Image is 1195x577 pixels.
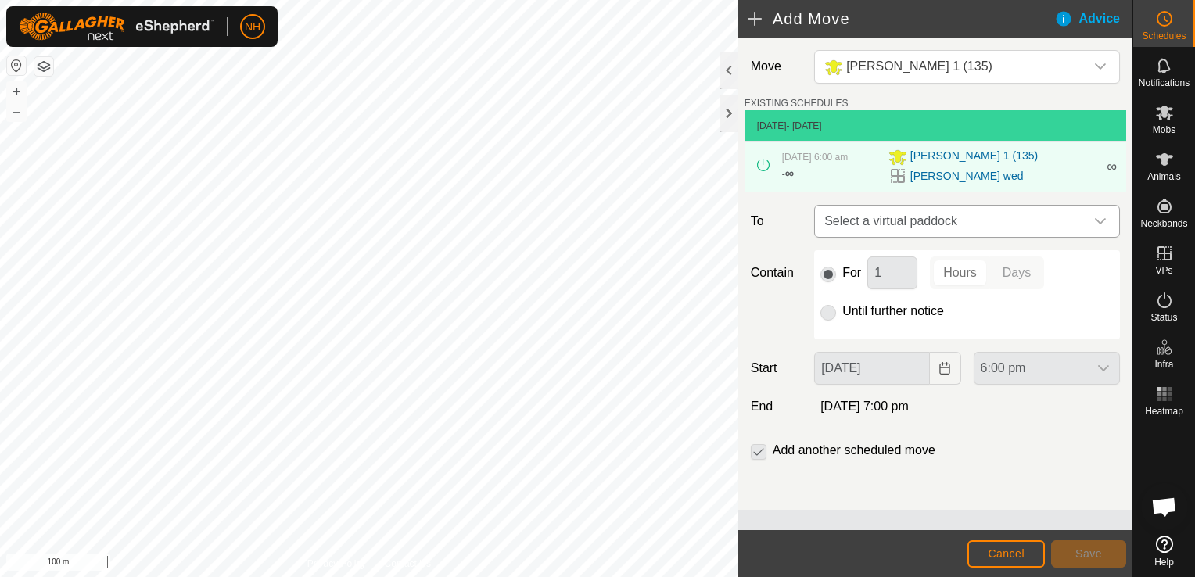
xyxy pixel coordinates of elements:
label: Until further notice [842,305,944,317]
label: EXISTING SCHEDULES [745,96,849,110]
span: Neckbands [1140,219,1187,228]
a: Open chat [1141,483,1188,530]
span: Mobs [1153,125,1175,134]
button: + [7,82,26,101]
span: [DATE] 7:00 pm [820,400,909,413]
button: Choose Date [930,352,961,385]
span: VPs [1155,266,1172,275]
span: [PERSON_NAME] 1 (135) [910,148,1038,167]
span: ∞ [1107,159,1117,174]
label: For [842,267,861,279]
span: [PERSON_NAME] 1 (135) [846,59,992,73]
span: - [DATE] [787,120,822,131]
a: Privacy Policy [307,557,366,571]
div: dropdown trigger [1085,51,1116,83]
h2: Add Move [748,9,1054,28]
span: Infra [1154,360,1173,369]
img: Gallagher Logo [19,13,214,41]
span: Bickley 1 [818,51,1085,83]
button: Save [1051,540,1126,568]
label: To [745,205,808,238]
span: Notifications [1139,78,1190,88]
div: dropdown trigger [1085,206,1116,237]
button: – [7,102,26,121]
label: End [745,397,808,416]
label: Contain [745,263,808,282]
label: Move [745,50,808,84]
div: - [782,164,794,183]
span: Help [1154,557,1174,567]
span: Cancel [988,547,1025,560]
span: Select a virtual paddock [818,206,1085,237]
div: Advice [1054,9,1132,28]
span: ∞ [785,167,794,180]
button: Map Layers [34,57,53,76]
span: [DATE] [757,120,787,131]
span: Heatmap [1145,407,1183,416]
label: Add another scheduled move [773,444,935,457]
span: NH [245,19,260,35]
a: Help [1133,529,1195,573]
a: Contact Us [385,557,431,571]
span: Schedules [1142,31,1186,41]
a: [PERSON_NAME] wed [910,168,1024,185]
label: Start [745,359,808,378]
span: Save [1075,547,1102,560]
span: [DATE] 6:00 am [782,152,848,163]
button: Reset Map [7,56,26,75]
span: Animals [1147,172,1181,181]
button: Cancel [967,540,1045,568]
span: Status [1150,313,1177,322]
